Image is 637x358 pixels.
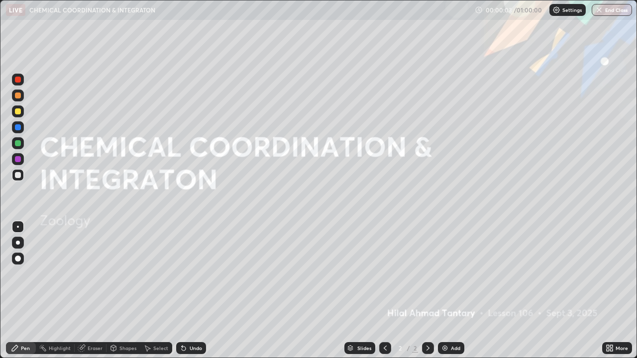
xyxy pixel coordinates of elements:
div: Undo [190,346,202,351]
div: Add [451,346,460,351]
p: Settings [562,7,582,12]
div: Select [153,346,168,351]
img: class-settings-icons [552,6,560,14]
div: 2 [412,344,418,353]
div: Highlight [49,346,71,351]
p: LIVE [9,6,22,14]
div: Slides [357,346,371,351]
div: More [616,346,628,351]
div: / [407,345,410,351]
img: end-class-cross [595,6,603,14]
div: 2 [395,345,405,351]
p: CHEMICAL COORDINATION & INTEGRATON [29,6,155,14]
div: Shapes [119,346,136,351]
div: Eraser [88,346,103,351]
img: add-slide-button [441,344,449,352]
div: Pen [21,346,30,351]
button: End Class [592,4,632,16]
